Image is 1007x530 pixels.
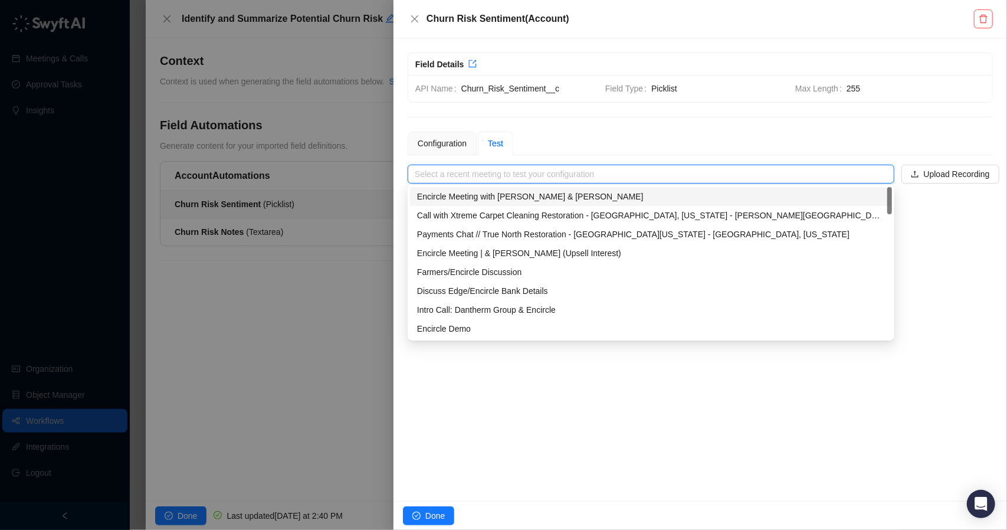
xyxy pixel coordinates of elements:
[795,82,847,95] span: Max Length
[847,82,985,95] span: 255
[901,165,999,184] button: Upload Recording
[417,190,885,203] div: Encircle Meeting with [PERSON_NAME] & [PERSON_NAME]
[410,14,419,24] span: close
[651,82,786,95] span: Picklist
[911,170,919,178] span: upload
[410,225,892,244] div: Payments Chat // True North Restoration - Southwest Oregon - Roseburg, Oregon
[415,82,461,95] span: API Name
[425,509,445,522] span: Done
[417,322,885,335] div: Encircle Demo
[410,300,892,319] div: Intro Call: Dantherm Group & Encircle
[468,60,477,68] span: export
[410,282,892,300] div: Discuss Edge/Encircle Bank Details
[410,319,892,338] div: Encircle Demo
[924,168,990,181] span: Upload Recording
[967,490,995,518] div: Open Intercom Messenger
[427,12,974,26] h5: Churn Risk Sentiment ( Account )
[410,206,892,225] div: Call with Xtreme Carpet Cleaning Restoration - Kalispell, Montana - Mindy Billsborough
[410,244,892,263] div: Encircle Meeting | & Elliott (Upsell Interest)
[417,284,885,297] div: Discuss Edge/Encircle Bank Details
[417,228,885,241] div: Payments Chat // True North Restoration - [GEOGRAPHIC_DATA][US_STATE] - [GEOGRAPHIC_DATA], [US_ST...
[417,247,885,260] div: Encircle Meeting | & [PERSON_NAME] (Upsell Interest)
[417,209,885,222] div: Call with Xtreme Carpet Cleaning Restoration - [GEOGRAPHIC_DATA], [US_STATE] - [PERSON_NAME][GEOG...
[403,506,454,525] button: Done
[417,266,885,279] div: Farmers/Encircle Discussion
[979,14,988,24] span: delete
[410,263,892,282] div: Farmers/Encircle Discussion
[418,137,467,150] div: Configuration
[410,187,892,206] div: Encircle Meeting with Dale & Elliott
[488,139,503,148] span: Test
[408,12,422,26] button: Close
[412,512,421,520] span: check-circle
[417,303,885,316] div: Intro Call: Dantherm Group & Encircle
[461,82,596,95] span: Churn_Risk_Sentiment__c
[415,58,464,71] div: Field Details
[605,82,651,95] span: Field Type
